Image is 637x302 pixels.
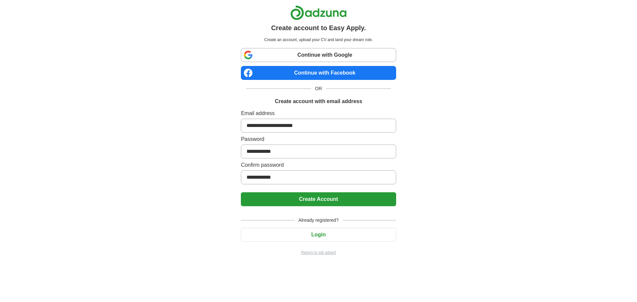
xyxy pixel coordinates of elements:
[242,37,394,43] p: Create an account, upload your CV and land your dream role.
[275,97,362,105] h1: Create account with email address
[241,66,396,80] a: Continue with Facebook
[241,161,396,169] label: Confirm password
[241,109,396,117] label: Email address
[241,228,396,242] button: Login
[241,135,396,143] label: Password
[241,192,396,206] button: Create Account
[294,217,342,224] span: Already registered?
[241,232,396,237] a: Login
[311,85,326,92] span: OR
[290,5,347,20] img: Adzuna logo
[271,23,366,33] h1: Create account to Easy Apply.
[241,250,396,256] a: Return to job advert
[241,48,396,62] a: Continue with Google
